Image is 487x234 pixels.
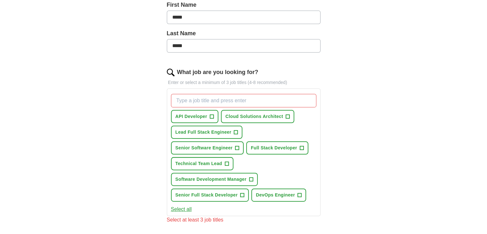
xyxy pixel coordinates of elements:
[251,145,297,151] span: Full Stack Developer
[251,188,306,202] button: DevOps Engineer
[167,69,175,76] img: search.png
[171,126,243,139] button: Lead Full Stack Engineer
[167,79,321,86] p: Enter or select a minimum of 3 job titles (4-8 recommended)
[221,110,294,123] button: Cloud Solutions Architect
[167,1,321,9] label: First Name
[171,94,316,107] input: Type a job title and press enter
[175,160,222,167] span: Technical Team Lead
[175,176,247,183] span: Software Development Manager
[175,145,233,151] span: Senior Software Engineer
[171,141,244,155] button: Senior Software Engineer
[175,192,238,198] span: Senior Full Stack Developer
[175,113,207,120] span: API Developer
[177,68,258,77] label: What job are you looking for?
[167,216,321,224] div: Select at least 3 job titles
[256,192,295,198] span: DevOps Engineer
[246,141,308,155] button: Full Stack Developer
[167,29,321,38] label: Last Name
[175,129,231,136] span: Lead Full Stack Engineer
[171,205,192,213] button: Select all
[171,157,233,170] button: Technical Team Lead
[171,110,218,123] button: API Developer
[225,113,283,120] span: Cloud Solutions Architect
[171,173,258,186] button: Software Development Manager
[171,188,249,202] button: Senior Full Stack Developer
